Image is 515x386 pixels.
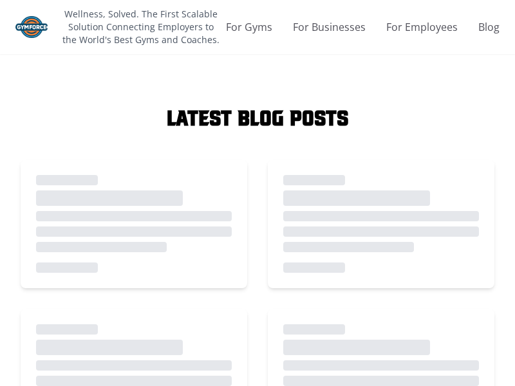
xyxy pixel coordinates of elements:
[478,19,500,35] a: Blog
[15,16,48,38] img: Gym Force Logo
[226,19,272,35] a: For Gyms
[293,19,366,35] a: For Businesses
[61,8,221,46] p: Wellness, Solved. The First Scalable Solution Connecting Employers to the World's Best Gyms and C...
[21,103,494,129] h1: Latest Blog Posts
[386,19,458,35] a: For Employees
